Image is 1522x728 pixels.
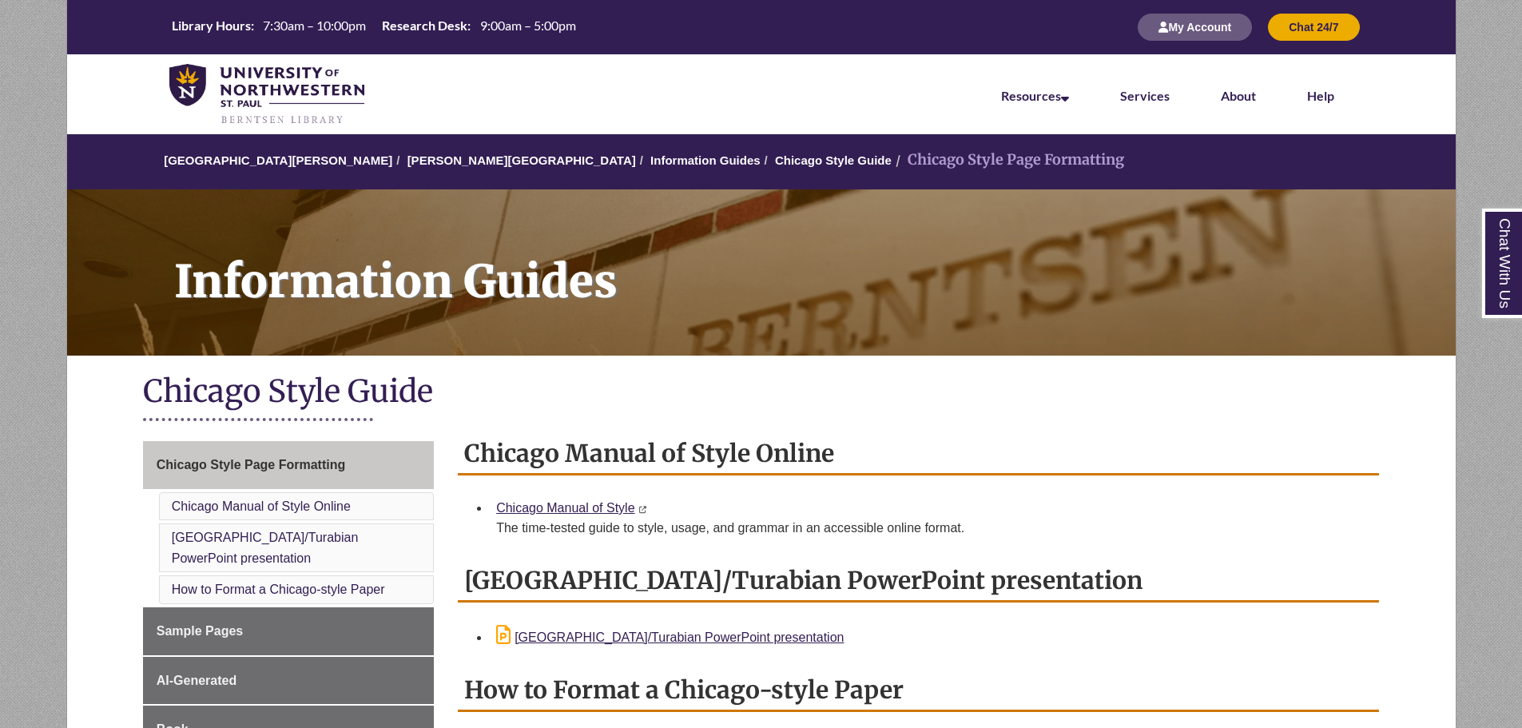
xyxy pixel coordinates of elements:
i: This link opens in a new window [638,506,647,513]
a: [GEOGRAPHIC_DATA]/Turabian PowerPoint presentation [172,531,359,565]
h2: [GEOGRAPHIC_DATA]/Turabian PowerPoint presentation [458,560,1379,603]
th: Research Desk: [376,17,473,34]
span: 7:30am – 10:00pm [263,18,366,33]
a: Chat 24/7 [1268,20,1359,34]
span: 9:00am – 5:00pm [480,18,576,33]
h2: Chicago Manual of Style Online [458,433,1379,475]
a: Hours Today [165,17,582,38]
a: Chicago Manual of Style [496,501,634,515]
a: [GEOGRAPHIC_DATA]/Turabian PowerPoint presentation [496,631,844,644]
a: [PERSON_NAME][GEOGRAPHIC_DATA] [407,153,636,167]
h1: Chicago Style Guide [143,372,1380,414]
button: Chat 24/7 [1268,14,1359,41]
button: My Account [1138,14,1252,41]
span: AI-Generated [157,674,236,687]
a: My Account [1138,20,1252,34]
a: How to Format a Chicago-style Paper [172,583,385,596]
a: About [1221,88,1256,103]
a: Sample Pages [143,607,434,655]
a: Help [1307,88,1334,103]
h2: How to Format a Chicago-style Paper [458,670,1379,712]
th: Library Hours: [165,17,256,34]
a: Chicago Style Page Formatting [143,441,434,489]
a: AI-Generated [143,657,434,705]
a: Chicago Manual of Style Online [172,499,351,513]
a: Services [1120,88,1170,103]
span: Chicago Style Page Formatting [157,458,345,471]
div: The time-tested guide to style, usage, and grammar in an accessible online format. [496,519,1366,538]
li: Chicago Style Page Formatting [892,149,1124,172]
a: Chicago Style Guide [775,153,892,167]
a: Information Guides [650,153,761,167]
img: UNWSP Library Logo [169,64,365,126]
a: Information Guides [67,189,1456,356]
table: Hours Today [165,17,582,37]
a: [GEOGRAPHIC_DATA][PERSON_NAME] [164,153,392,167]
a: Resources [1001,88,1069,103]
span: Sample Pages [157,624,244,638]
h1: Information Guides [157,189,1456,335]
